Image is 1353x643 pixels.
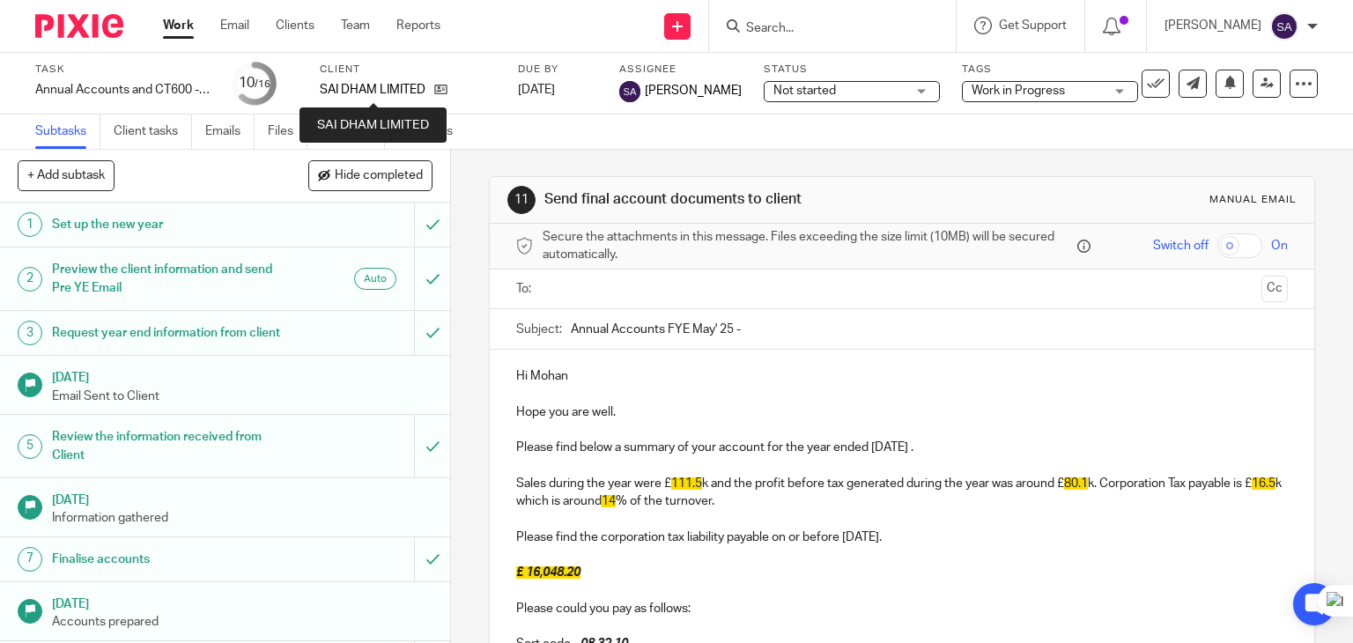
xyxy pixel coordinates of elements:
[268,115,307,149] a: Files
[35,115,100,149] a: Subtasks
[255,79,270,89] small: /16
[18,267,42,292] div: 2
[35,81,211,99] div: Annual Accounts and CT600 - (SPV)
[645,82,742,100] span: [PERSON_NAME]
[518,84,555,96] span: [DATE]
[516,475,1289,511] p: Sales during the year were £ k and the profit before tax generated during the year was around £ k...
[773,85,836,97] span: Not started
[543,228,1074,264] span: Secure the attachments in this message. Files exceeding the size limit (10MB) will be secured aut...
[52,365,433,387] h1: [DATE]
[516,367,1289,385] p: Hi Mohan
[516,403,1289,421] p: Hope you are well.
[544,190,939,209] h1: Send final account documents to client
[396,17,440,34] a: Reports
[276,17,314,34] a: Clients
[205,115,255,149] a: Emails
[516,566,580,579] span: £ 16,048.20
[52,320,282,346] h1: Request year end information from client
[764,63,940,77] label: Status
[52,509,433,527] p: Information gathered
[114,115,192,149] a: Client tasks
[335,169,423,183] span: Hide completed
[744,21,903,37] input: Search
[52,211,282,238] h1: Set up the new year
[163,17,194,34] a: Work
[516,439,1289,456] p: Please find below a summary of your account for the year ended [DATE] .
[999,19,1067,32] span: Get Support
[35,14,123,38] img: Pixie
[671,477,702,490] span: 111.5
[239,73,270,93] div: 10
[602,495,616,507] span: 14
[52,388,433,405] p: Email Sent to Client
[18,547,42,572] div: 7
[18,321,42,345] div: 3
[18,212,42,237] div: 1
[972,85,1065,97] span: Work in Progress
[1271,237,1288,255] span: On
[1064,477,1088,490] span: 80.1
[398,115,466,149] a: Audit logs
[1261,276,1288,302] button: Cc
[341,17,370,34] a: Team
[507,186,536,214] div: 11
[321,115,385,149] a: Notes (0)
[320,63,496,77] label: Client
[52,256,282,301] h1: Preview the client information and send Pre YE Email
[518,63,597,77] label: Due by
[354,268,396,290] div: Auto
[516,528,1289,546] p: Please find the corporation tax liability payable on or before [DATE].
[18,434,42,459] div: 5
[516,321,562,338] label: Subject:
[52,487,433,509] h1: [DATE]
[1270,12,1298,41] img: svg%3E
[1209,193,1297,207] div: Manual email
[516,600,1289,617] p: Please could you pay as follows:
[962,63,1138,77] label: Tags
[18,160,115,190] button: + Add subtask
[1153,237,1209,255] span: Switch off
[619,81,640,102] img: svg%3E
[619,63,742,77] label: Assignee
[52,591,433,613] h1: [DATE]
[308,160,433,190] button: Hide completed
[52,424,282,469] h1: Review the information received from Client
[35,63,211,77] label: Task
[220,17,249,34] a: Email
[52,546,282,573] h1: Finalise accounts
[320,81,425,99] p: SAI DHAM LIMITED
[52,613,433,631] p: Accounts prepared
[1252,477,1275,490] span: 16.5
[516,280,536,298] label: To:
[1164,17,1261,34] p: [PERSON_NAME]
